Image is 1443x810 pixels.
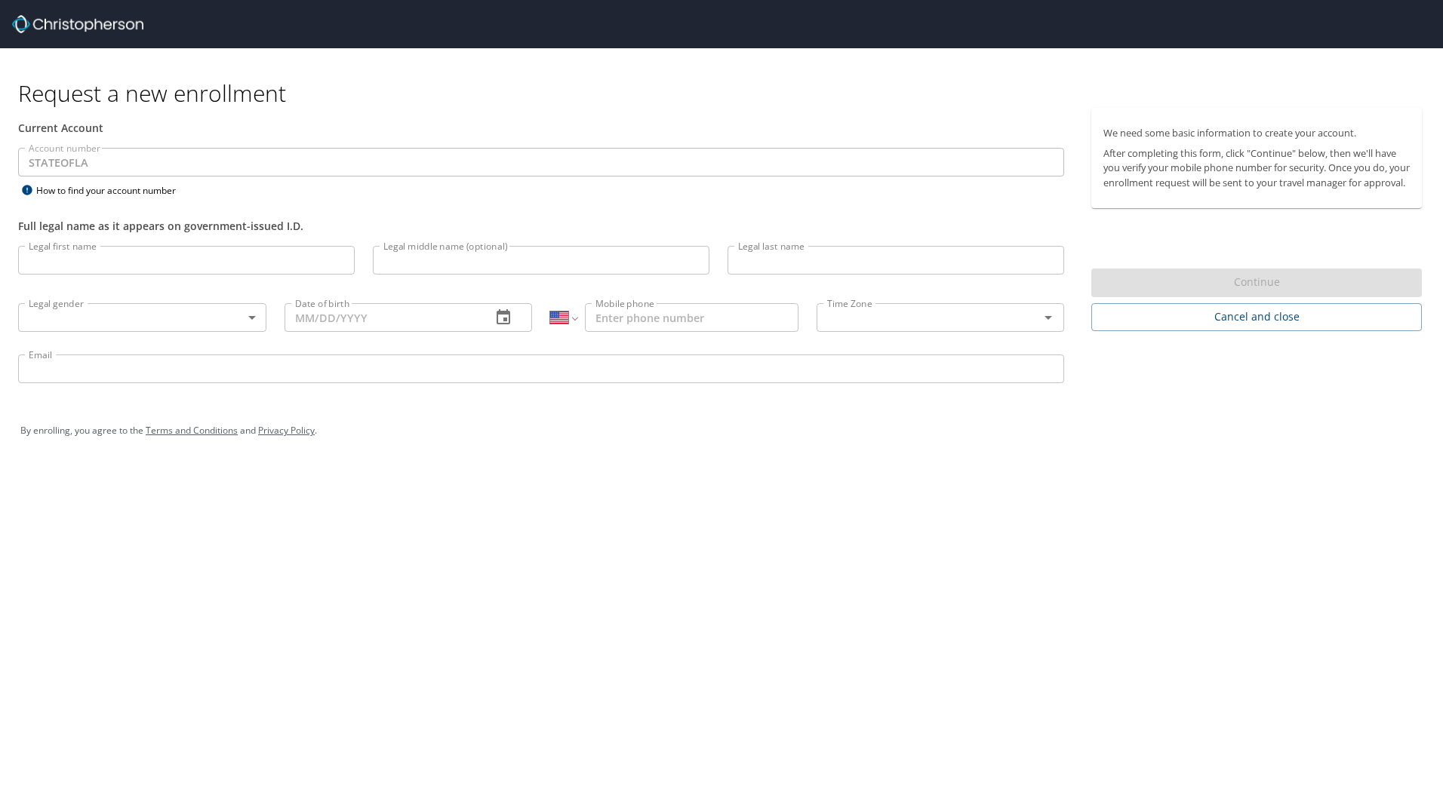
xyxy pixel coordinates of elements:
div: Current Account [18,120,1064,136]
p: We need some basic information to create your account. [1103,126,1410,140]
button: Cancel and close [1091,303,1422,331]
input: MM/DD/YYYY [285,303,480,332]
button: Open [1038,307,1059,328]
input: Enter phone number [585,303,798,332]
p: After completing this form, click "Continue" below, then we'll have you verify your mobile phone ... [1103,146,1410,190]
span: Cancel and close [1103,308,1410,327]
a: Terms and Conditions [146,424,238,437]
div: How to find your account number [18,181,207,200]
h1: Request a new enrollment [18,78,1434,108]
div: ​ [18,303,266,332]
div: By enrolling, you agree to the and . [20,412,1423,449]
a: Privacy Policy [258,424,315,437]
div: Full legal name as it appears on government-issued I.D. [18,218,1064,234]
img: cbt logo [12,15,143,33]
